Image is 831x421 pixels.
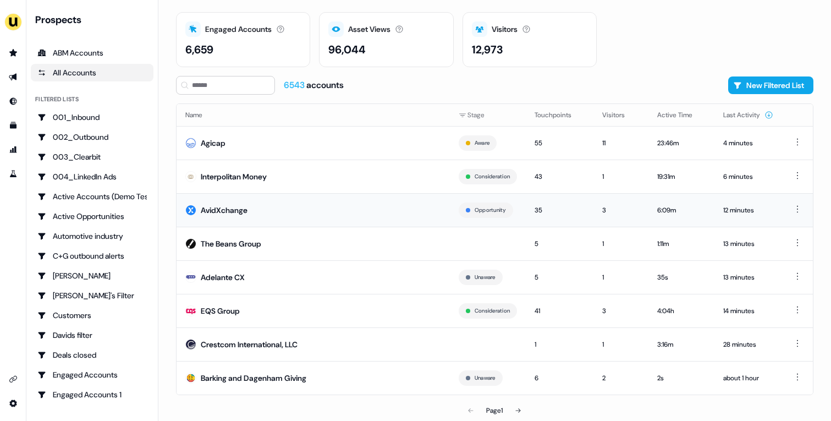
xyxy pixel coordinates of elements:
[4,141,22,158] a: Go to attribution
[31,188,153,205] a: Go to Active Accounts (Demo Test)
[4,92,22,110] a: Go to Inbound
[35,95,79,104] div: Filtered lists
[535,138,585,149] div: 55
[37,47,147,58] div: ABM Accounts
[602,339,640,350] div: 1
[723,272,773,283] div: 13 minutes
[657,373,706,384] div: 2s
[475,138,489,148] button: Aware
[535,105,585,125] button: Touchpoints
[657,105,706,125] button: Active Time
[475,272,496,282] button: Unaware
[201,171,267,182] div: Interpolitan Money
[723,305,773,316] div: 14 minutes
[205,24,272,35] div: Engaged Accounts
[535,373,585,384] div: 6
[31,168,153,185] a: Go to 004_LinkedIn Ads
[475,373,496,383] button: Unaware
[201,305,240,316] div: EQS Group
[657,339,706,350] div: 3:16m
[535,272,585,283] div: 5
[37,231,147,242] div: Automotive industry
[602,171,640,182] div: 1
[602,138,640,149] div: 11
[31,307,153,324] a: Go to Customers
[602,272,640,283] div: 1
[37,191,147,202] div: Active Accounts (Demo Test)
[31,267,153,285] a: Go to Charlotte Stone
[37,211,147,222] div: Active Opportunities
[4,68,22,86] a: Go to outbound experience
[31,287,153,304] a: Go to Charlotte's Filter
[37,270,147,281] div: [PERSON_NAME]
[602,105,638,125] button: Visitors
[201,339,298,350] div: Crestcom International, LLC
[728,76,813,94] button: New Filtered List
[602,238,640,249] div: 1
[31,366,153,384] a: Go to Engaged Accounts
[37,389,147,400] div: Engaged Accounts 1
[201,138,225,149] div: Agicap
[4,395,22,412] a: Go to integrations
[284,79,306,91] span: 6543
[602,373,640,384] div: 2
[201,238,261,249] div: The Beans Group
[657,272,706,283] div: 35s
[4,44,22,62] a: Go to prospects
[472,41,503,58] div: 12,973
[31,207,153,225] a: Go to Active Opportunities
[328,41,366,58] div: 96,044
[37,132,147,143] div: 002_Outbound
[201,272,245,283] div: Adelante CX
[31,326,153,344] a: Go to Davids filter
[475,306,510,316] button: Consideration
[723,105,773,125] button: Last Activity
[459,110,517,121] div: Stage
[535,171,585,182] div: 43
[31,108,153,126] a: Go to 001_Inbound
[31,227,153,245] a: Go to Automotive industry
[348,24,390,35] div: Asset Views
[602,305,640,316] div: 3
[4,165,22,183] a: Go to experiments
[201,205,247,216] div: AvidXchange
[31,386,153,403] a: Go to Engaged Accounts 1
[723,138,773,149] div: 4 minutes
[657,138,706,149] div: 23:46m
[37,112,147,123] div: 001_Inbound
[723,171,773,182] div: 6 minutes
[657,238,706,249] div: 1:11m
[486,405,503,416] div: Page 1
[723,205,773,216] div: 12 minutes
[723,373,773,384] div: about 1 hour
[31,148,153,166] a: Go to 003_Clearbit
[31,247,153,265] a: Go to C+G outbound alerts
[37,330,147,341] div: Davids filter
[31,64,153,81] a: All accounts
[37,349,147,360] div: Deals closed
[37,67,147,78] div: All Accounts
[201,373,306,384] div: Barking and Dagenham Giving
[4,370,22,388] a: Go to integrations
[602,205,640,216] div: 3
[535,205,585,216] div: 35
[177,104,450,126] th: Name
[31,346,153,364] a: Go to Deals closed
[37,369,147,380] div: Engaged Accounts
[4,117,22,134] a: Go to templates
[657,171,706,182] div: 19:31m
[535,339,585,350] div: 1
[37,250,147,261] div: C+G outbound alerts
[37,290,147,301] div: [PERSON_NAME]'s Filter
[185,41,213,58] div: 6,659
[475,172,510,182] button: Consideration
[535,305,585,316] div: 41
[37,171,147,182] div: 004_LinkedIn Ads
[657,305,706,316] div: 4:04h
[37,310,147,321] div: Customers
[492,24,518,35] div: Visitors
[31,128,153,146] a: Go to 002_Outbound
[657,205,706,216] div: 6:09m
[723,339,773,350] div: 28 minutes
[31,44,153,62] a: ABM Accounts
